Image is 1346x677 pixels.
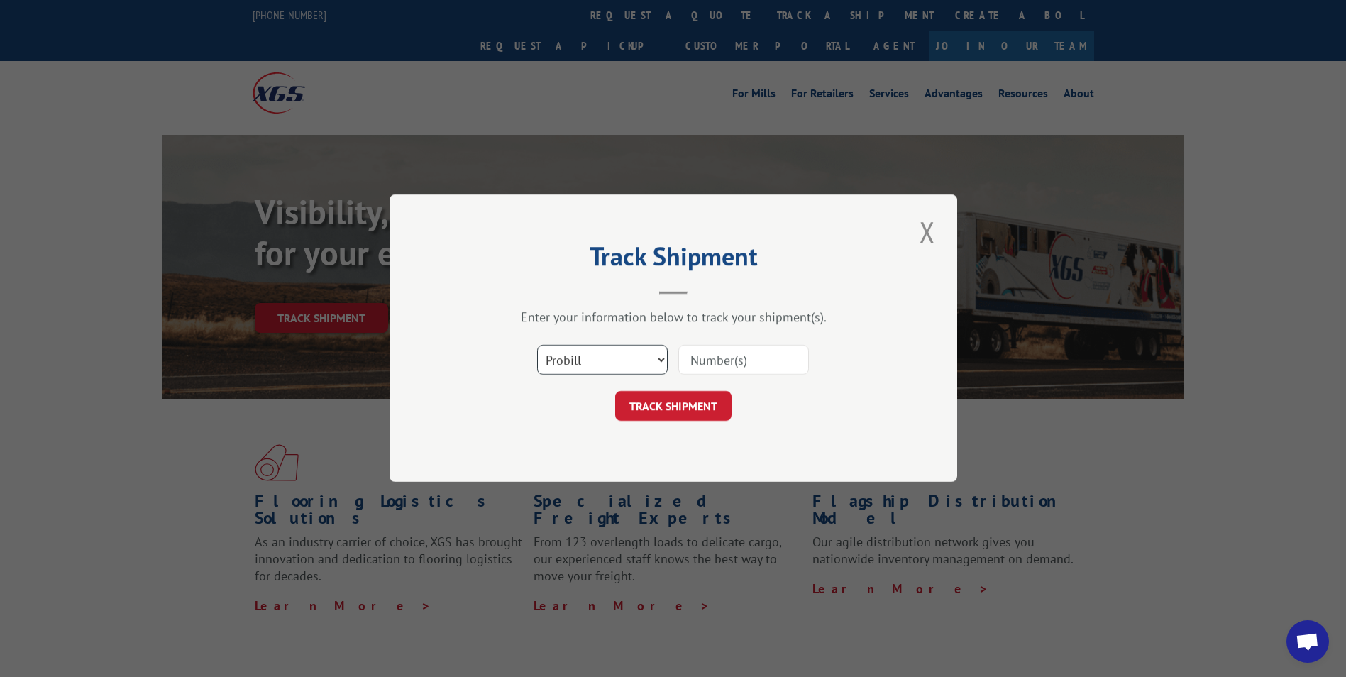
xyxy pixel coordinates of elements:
button: TRACK SHIPMENT [615,392,732,422]
button: Close modal [915,212,939,251]
div: Enter your information below to track your shipment(s). [460,309,886,326]
input: Number(s) [678,346,809,375]
h2: Track Shipment [460,246,886,273]
a: Open chat [1286,620,1329,663]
